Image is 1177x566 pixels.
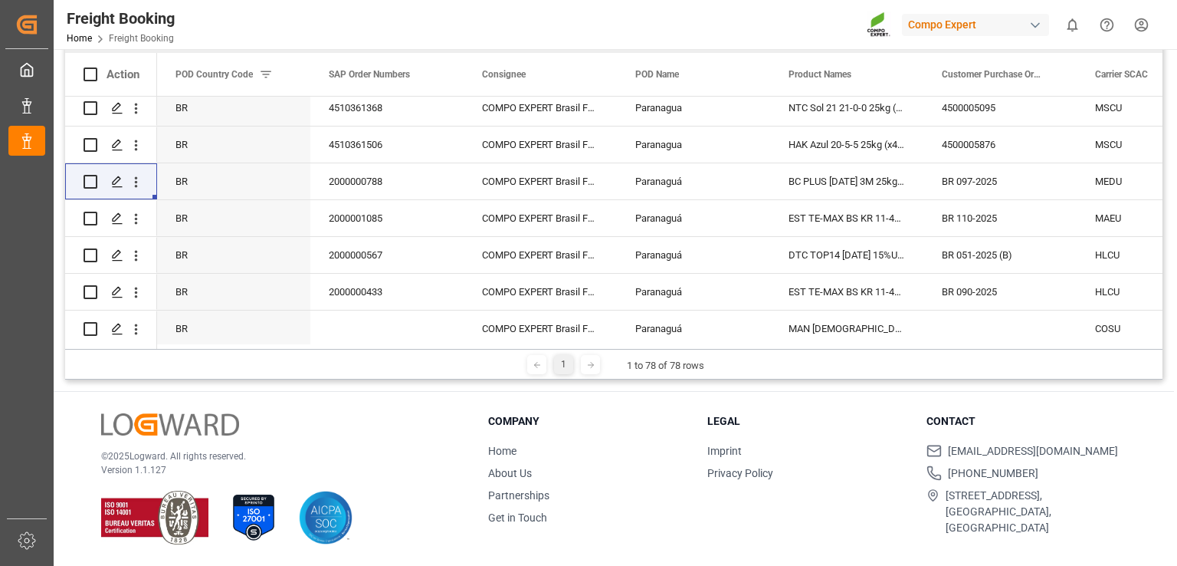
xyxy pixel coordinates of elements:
div: BC PLUS [DATE] 3M 25kg (x42) WW [770,163,923,199]
div: Press SPACE to select this row. [65,127,157,163]
div: BR [157,90,310,126]
p: © 2025 Logward. All rights reserved. [101,449,450,463]
h3: Company [488,413,688,429]
div: Paranagua [617,90,770,126]
span: POD Country Code [175,69,253,80]
div: 2000001085 [310,200,464,236]
img: AICPA SOC [299,491,352,545]
span: Consignee [482,69,526,80]
div: 1 [554,355,573,374]
a: Imprint [707,445,742,457]
div: BR [157,127,310,163]
p: Version 1.1.127 [101,463,450,477]
div: BR 051-2025 (B) [923,237,1077,273]
div: COMPO EXPERT Brasil Fert. Ltda, CE_BRASIL [464,163,617,199]
div: 1 to 78 of 78 rows [627,358,704,373]
button: Compo Expert [902,10,1055,39]
div: DTC TOP14 [DATE] 15%UH 3M 25kg(x42) WW [770,237,923,273]
span: SAP Order Numbers [329,69,410,80]
div: 4510361368 [310,90,464,126]
div: HAK Azul 20-5-5 25kg (x48) BR [770,127,923,163]
a: Get in Touch [488,512,547,524]
img: ISO 9001 & ISO 14001 Certification [101,491,208,545]
h3: Contact [926,413,1126,429]
a: Home [67,33,92,44]
div: MAN [DEMOGRAPHIC_DATA]% Mn 600kg BB [770,311,923,347]
div: EST TE-MAX BS KR 11-48 1000kg BB [770,274,923,310]
img: Logward Logo [101,413,239,436]
div: BR [157,237,310,273]
div: 2000000567 [310,237,464,273]
div: 4500005095 [923,90,1077,126]
div: Press SPACE to select this row. [65,274,157,311]
div: BR [157,200,310,236]
div: Press SPACE to select this row. [65,311,157,347]
div: Paranaguá [617,237,770,273]
img: ISO 27001 Certification [227,491,280,545]
div: COMPO EXPERT Brasil Fert. Ltda, CE_BRASIL [464,311,617,347]
a: Privacy Policy [707,467,773,479]
div: BR [157,274,310,310]
div: BR [157,311,310,347]
div: Press SPACE to select this row. [65,200,157,237]
div: NTC Sol 21 21-0-0 25kg (x48) WW [770,90,923,126]
div: BR [157,163,310,199]
button: show 0 new notifications [1055,8,1090,42]
div: COMPO EXPERT Brasil Fert. Ltda [464,127,617,163]
div: 2000000433 [310,274,464,310]
a: Home [488,445,516,457]
div: Compo Expert [902,14,1049,36]
span: [STREET_ADDRESS], [GEOGRAPHIC_DATA], [GEOGRAPHIC_DATA] [946,488,1126,536]
div: Press SPACE to select this row. [65,90,157,127]
a: Partnerships [488,489,549,502]
span: Product Names [788,69,851,80]
div: BR 090-2025 [923,274,1077,310]
div: Paranaguá [617,311,770,347]
span: Carrier SCAC [1095,69,1148,80]
div: COMPO EXPERT Brasil Fert. Ltda, CE_BRASIL [464,274,617,310]
div: 4510361506 [310,127,464,163]
div: Paranaguá [617,200,770,236]
button: Help Center [1090,8,1124,42]
span: [PHONE_NUMBER] [948,466,1038,482]
a: About Us [488,467,532,479]
img: Screenshot%202023-09-29%20at%2010.02.21.png_1712312052.png [867,12,891,38]
div: Press SPACE to select this row. [65,163,157,200]
div: Action [107,67,139,81]
div: Freight Booking [67,7,175,30]
div: Paranagua [617,127,770,163]
div: Paranaguá [617,163,770,199]
span: Customer Purchase Order Numbers [942,69,1044,80]
div: COMPO EXPERT Brasil Fert. Ltda, CE_BRASIL [464,237,617,273]
div: BR 097-2025 [923,163,1077,199]
div: BR 110-2025 [923,200,1077,236]
div: 2000000788 [310,163,464,199]
div: COMPO EXPERT Brasil Fert. Ltda [464,90,617,126]
div: Paranaguá [617,274,770,310]
div: EST TE-MAX BS KR 11-48 1000kg BB [770,200,923,236]
h3: Legal [707,413,907,429]
span: POD Name [635,69,679,80]
div: 4500005876 [923,127,1077,163]
div: Press SPACE to select this row. [65,237,157,274]
span: [EMAIL_ADDRESS][DOMAIN_NAME] [948,443,1118,459]
div: COMPO EXPERT Brasil Fert. Ltda, CE_BRASIL [464,200,617,236]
